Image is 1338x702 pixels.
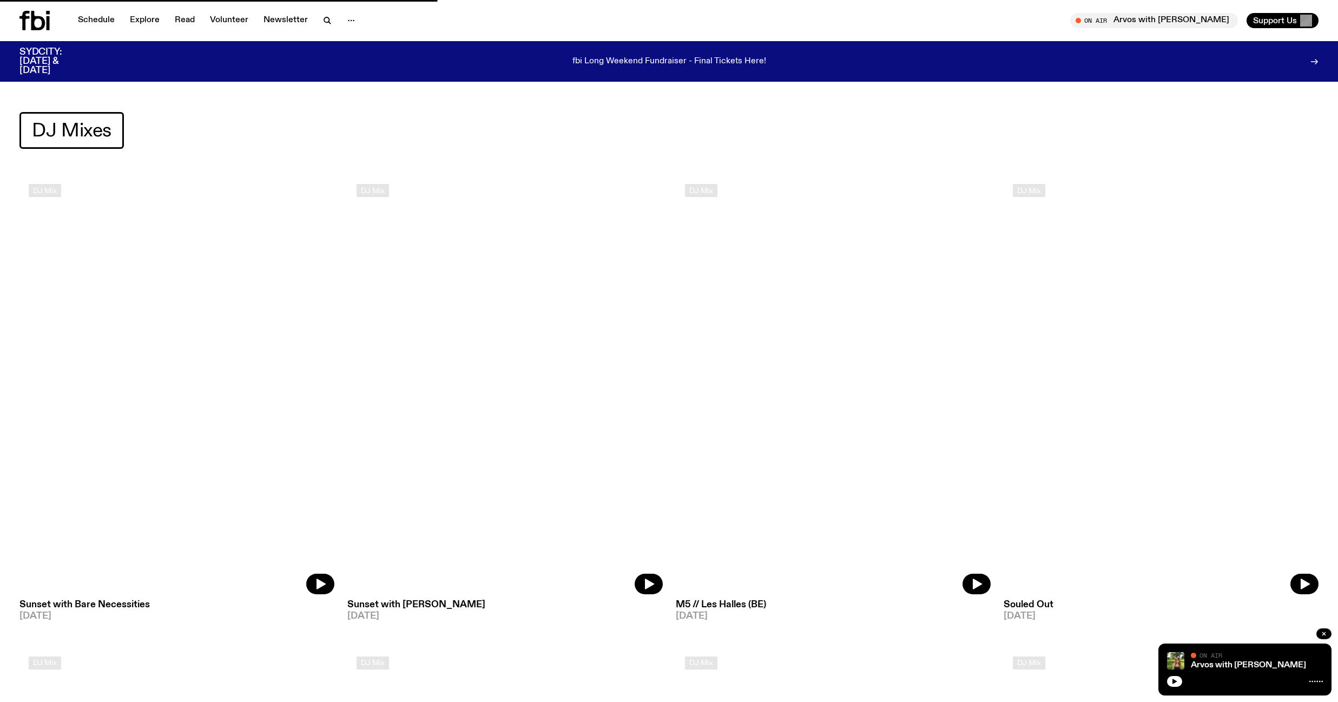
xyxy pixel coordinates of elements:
h3: Souled Out [1004,600,1319,609]
a: M5 // Les Halles (BE)[DATE] [676,595,991,621]
a: DJ Mix [28,183,62,198]
h3: Sunset with [PERSON_NAME] [347,600,662,609]
h3: SYDCITY: [DATE] & [DATE] [19,48,89,75]
a: DJ Mix [28,656,62,670]
a: Newsletter [257,13,314,28]
a: DJ Mix [684,183,718,198]
p: fbi Long Weekend Fundraiser - Final Tickets Here! [572,57,766,67]
a: DJ Mix [1012,183,1046,198]
span: [DATE] [19,612,334,621]
a: Souled Out[DATE] [1004,595,1319,621]
a: Explore [123,13,166,28]
span: [DATE] [1004,612,1319,621]
h3: M5 // Les Halles (BE) [676,600,991,609]
span: DJ Mixes [32,120,111,141]
a: Volunteer [203,13,255,28]
img: Lizzie Bowles is sitting in a bright green field of grass, with dark sunglasses and a black top. ... [1167,652,1184,670]
span: DJ Mix [33,186,57,194]
a: Sunset with Bare Necessities[DATE] [19,595,334,621]
h3: Sunset with Bare Necessities [19,600,334,609]
a: Read [168,13,201,28]
a: Sunset with [PERSON_NAME][DATE] [347,595,662,621]
span: DJ Mix [33,659,57,667]
span: DJ Mix [361,659,385,667]
button: On AirArvos with [PERSON_NAME] [1070,13,1238,28]
span: Support Us [1253,16,1297,25]
a: Arvos with [PERSON_NAME] [1191,661,1306,670]
button: Support Us [1247,13,1319,28]
a: DJ Mix [1012,656,1046,670]
a: DJ Mix [356,656,390,670]
span: DJ Mix [689,659,713,667]
a: DJ Mix [684,656,718,670]
span: DJ Mix [361,186,385,194]
a: DJ Mix [356,183,390,198]
a: Schedule [71,13,121,28]
span: DJ Mix [1017,186,1041,194]
span: [DATE] [347,612,662,621]
span: DJ Mix [1017,659,1041,667]
span: DJ Mix [689,186,713,194]
span: On Air [1199,652,1222,659]
span: [DATE] [676,612,991,621]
